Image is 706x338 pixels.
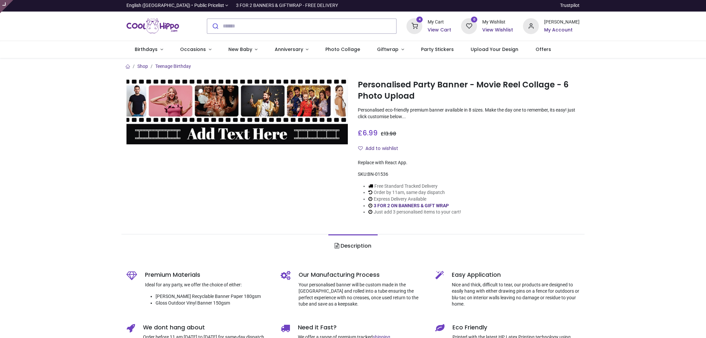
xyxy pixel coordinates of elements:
[368,189,461,196] li: Order by 11am, same day dispatch
[368,196,461,203] li: Express Delivery Available
[126,17,179,35] img: Cool Hippo
[126,17,179,35] a: Logo of Cool Hippo
[266,41,317,58] a: Anniversary
[156,293,271,300] li: [PERSON_NAME] Recyclable Banner Paper 180gsm
[299,282,425,308] p: Your personalised banner will be custom made in the [GEOGRAPHIC_DATA] and rolled into a tube ensu...
[471,17,477,23] sup: 0
[421,46,454,53] span: Party Stickers
[461,23,477,28] a: 0
[544,19,580,25] div: [PERSON_NAME]
[416,17,423,23] sup: 4
[299,271,425,279] h5: Our Manufacturing Process
[368,183,461,190] li: Free Standard Tracked Delivery
[328,234,378,258] a: Description
[362,128,378,138] span: 6.99
[171,41,220,58] a: Occasions
[358,107,580,120] p: Personalised eco-friendly premium banner available in 8 sizes. Make the day one to remember, its ...
[536,46,551,53] span: Offers
[358,128,378,138] span: £
[156,300,271,307] li: Gloss Outdoor Vinyl Banner 150gsm
[207,19,223,33] button: Submit
[384,130,396,137] span: 13.98
[368,209,461,216] li: Just add 3 personalised items to your cart!
[298,323,425,332] h5: Need it Fast?
[358,146,363,151] i: Add to wishlist
[374,203,449,208] a: 3 FOR 2 ON BANNERS & GIFT WRAP
[406,23,422,28] a: 4
[560,2,580,9] a: Trustpilot
[452,282,580,308] p: Nice and thick, difficult to tear, our products are designed to easily hang with either drawing p...
[452,323,580,332] h5: Eco Friendly
[325,46,360,53] span: Photo Collage
[143,323,271,332] h5: We dont hang about
[428,19,451,25] div: My Cart
[194,2,224,9] span: Public Pricelist
[428,27,451,33] a: View Cart
[367,171,388,177] span: BN-01536
[236,2,338,9] div: 3 FOR 2 BANNERS & GIFTWRAP - FREE DELIVERY
[369,41,413,58] a: Giftwrap
[137,64,148,69] a: Shop
[275,46,303,53] span: Anniversary
[180,46,206,53] span: Occasions
[482,19,513,25] div: My Wishlist
[452,271,580,279] h5: Easy Application
[358,171,580,178] div: SKU:
[377,46,399,53] span: Giftwrap
[358,160,580,166] div: Replace with React App.
[358,143,404,154] button: Add to wishlistAdd to wishlist
[126,2,228,9] a: English ([GEOGRAPHIC_DATA]) •Public Pricelist
[155,64,191,69] a: Teenage Birthday
[381,130,396,137] span: £
[126,78,348,144] img: Personalised Party Banner - Movie Reel Collage - 6 Photo Upload
[358,79,580,102] h1: Personalised Party Banner - Movie Reel Collage - 6 Photo Upload
[471,46,518,53] span: Upload Your Design
[482,27,513,33] a: View Wishlist
[126,41,172,58] a: Birthdays
[544,27,580,33] a: My Account
[220,41,266,58] a: New Baby
[135,46,158,53] span: Birthdays
[228,46,252,53] span: New Baby
[145,282,271,288] p: Ideal for any party, we offer the choice of either:
[145,271,271,279] h5: Premium Materials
